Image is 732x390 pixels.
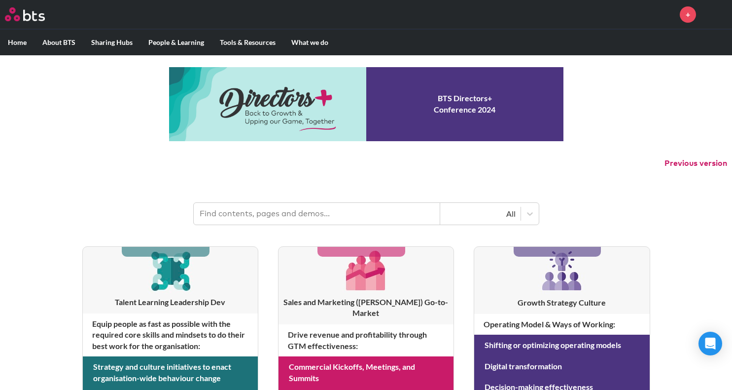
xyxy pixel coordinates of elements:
[703,2,727,26] a: Profile
[698,332,722,355] div: Open Intercom Messenger
[538,247,586,294] img: [object Object]
[35,30,83,55] label: About BTS
[169,67,563,141] a: Conference 2024
[279,324,453,356] h4: Drive revenue and profitability through GTM effectiveness :
[283,30,336,55] label: What we do
[5,7,63,21] a: Go home
[83,297,258,308] h3: Talent Learning Leadership Dev
[343,247,389,294] img: [object Object]
[279,297,453,319] h3: Sales and Marketing ([PERSON_NAME]) Go-to-Market
[703,2,727,26] img: Thais Cardoso
[140,30,212,55] label: People & Learning
[5,7,45,21] img: BTS Logo
[83,313,258,356] h4: Equip people as fast as possible with the required core skills and mindsets to do their best work...
[83,30,140,55] label: Sharing Hubs
[474,314,649,335] h4: Operating Model & Ways of Working :
[474,297,649,308] h3: Growth Strategy Culture
[680,6,696,23] a: +
[445,208,516,219] div: All
[147,247,194,294] img: [object Object]
[212,30,283,55] label: Tools & Resources
[194,203,440,225] input: Find contents, pages and demos...
[664,158,727,169] button: Previous version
